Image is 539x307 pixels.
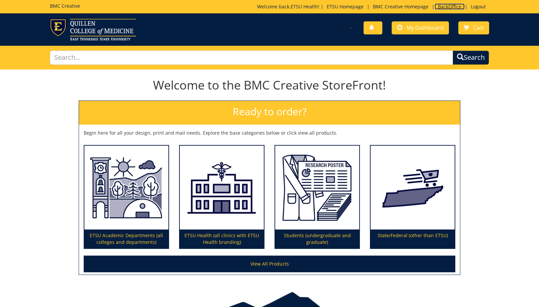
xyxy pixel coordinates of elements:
[275,146,359,230] img: Students (undergraduate and graduate)
[257,3,489,10] p: Welcome back, ! | | | |
[370,3,432,10] a: BMC Creative Homepage
[371,146,455,230] img: State/Federal (other than ETSU)
[458,21,489,34] a: Cart
[180,229,264,248] p: ETSU Health (all clinics with ETSU Health branding)
[180,146,264,249] a: ETSU Health (all clinics with ETSU Health branding)
[84,146,168,249] a: ETSU Academic Departments (all colleges and departments)
[392,21,449,34] a: My Dashboard
[50,19,136,40] img: ETSU logo
[180,146,264,230] img: ETSU Health (all clinics with ETSU Health branding)
[275,146,359,249] a: Students (undergraduate and graduate)
[406,24,444,31] span: My Dashboard
[84,130,455,136] p: Begin here for all your design, print and mail needs. Explore the base categories below or click ...
[453,50,489,65] button: Search
[371,229,455,248] p: State/Federal (other than ETSU)
[50,3,80,8] h5: BMC Creative
[473,24,484,31] span: Cart
[84,229,168,248] p: ETSU Academic Departments (all colleges and departments)
[467,3,489,10] a: Logout
[50,50,453,65] input: Search...
[79,79,460,92] h1: Welcome to the BMC Creative StoreFront!
[79,101,460,125] h2: Ready to order?
[84,146,168,230] img: ETSU Academic Departments (all colleges and departments)
[323,3,367,10] a: ETSU Homepage
[275,229,359,248] p: Students (undergraduate and graduate)
[291,3,318,10] a: ETSU Health
[435,3,465,10] a: BackOffice
[84,256,455,272] a: View All Products
[371,146,455,249] a: State/Federal (other than ETSU)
